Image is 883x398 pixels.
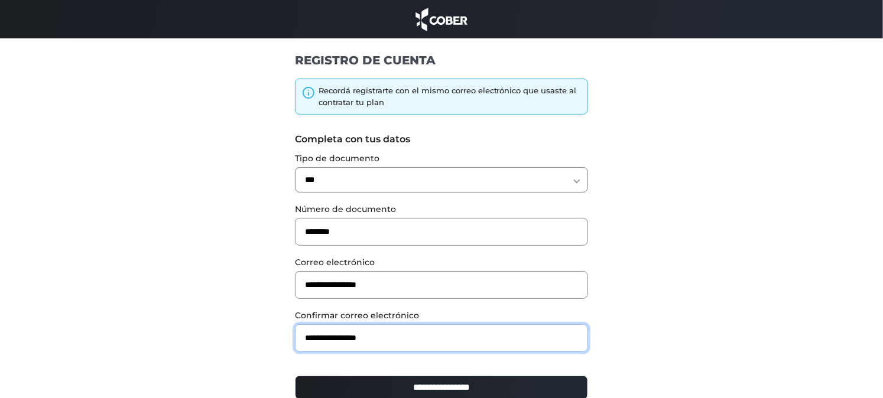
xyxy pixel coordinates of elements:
[295,203,589,216] label: Número de documento
[295,256,589,269] label: Correo electrónico
[295,309,589,322] label: Confirmar correo electrónico
[413,6,470,32] img: cober_marca.png
[295,132,589,146] label: Completa con tus datos
[295,53,589,68] h1: REGISTRO DE CUENTA
[319,85,582,108] div: Recordá registrarte con el mismo correo electrónico que usaste al contratar tu plan
[295,152,589,165] label: Tipo de documento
